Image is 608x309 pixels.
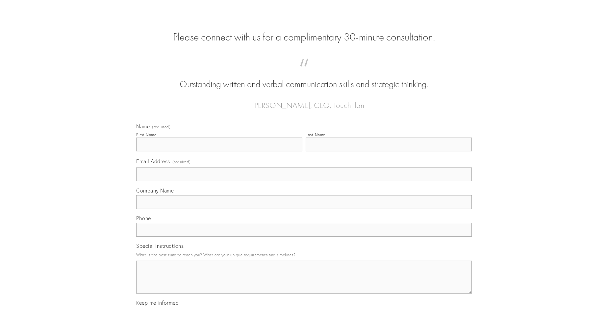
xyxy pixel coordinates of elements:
div: First Name [136,132,156,137]
span: “ [147,65,461,78]
span: Phone [136,215,151,221]
div: Last Name [306,132,325,137]
blockquote: Outstanding written and verbal communication skills and strategic thinking. [147,65,461,91]
span: Email Address [136,158,170,165]
figcaption: — [PERSON_NAME], CEO, TouchPlan [147,91,461,112]
span: (required) [172,157,191,166]
span: (required) [152,125,170,129]
h2: Please connect with us for a complimentary 30-minute consultation. [136,31,472,43]
p: What is the best time to reach you? What are your unique requirements and timelines? [136,250,472,259]
span: Name [136,123,150,130]
span: Keep me informed [136,299,179,306]
span: Special Instructions [136,243,184,249]
span: Company Name [136,187,174,194]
